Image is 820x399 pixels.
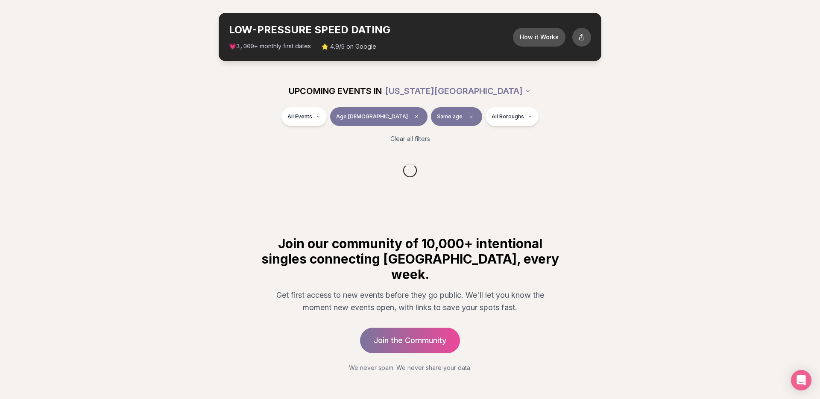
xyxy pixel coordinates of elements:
h2: LOW-PRESSURE SPEED DATING [229,23,513,37]
h2: Join our community of 10,000+ intentional singles connecting [GEOGRAPHIC_DATA], every week. [260,236,560,282]
p: We never spam. We never share your data. [260,364,560,372]
span: All Events [287,113,312,120]
span: 3,000 [236,43,254,50]
span: All Boroughs [492,113,524,120]
div: Open Intercom Messenger [791,370,811,390]
span: ⭐ 4.9/5 on Google [321,42,376,51]
p: Get first access to new events before they go public. We'll let you know the moment new events op... [266,289,553,314]
button: Clear all filters [385,129,435,148]
span: Same age [437,113,463,120]
span: Clear preference [466,111,476,122]
span: Age [DEMOGRAPHIC_DATA] [336,113,408,120]
button: [US_STATE][GEOGRAPHIC_DATA] [385,82,531,100]
span: Clear age [411,111,422,122]
button: Age [DEMOGRAPHIC_DATA]Clear age [330,107,428,126]
a: Join the Community [360,328,460,353]
button: All Boroughs [486,107,539,126]
span: UPCOMING EVENTS IN [289,85,382,97]
button: Same ageClear preference [431,107,482,126]
button: All Events [281,107,327,126]
button: How it Works [513,28,565,47]
span: 💗 + monthly first dates [229,42,311,51]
